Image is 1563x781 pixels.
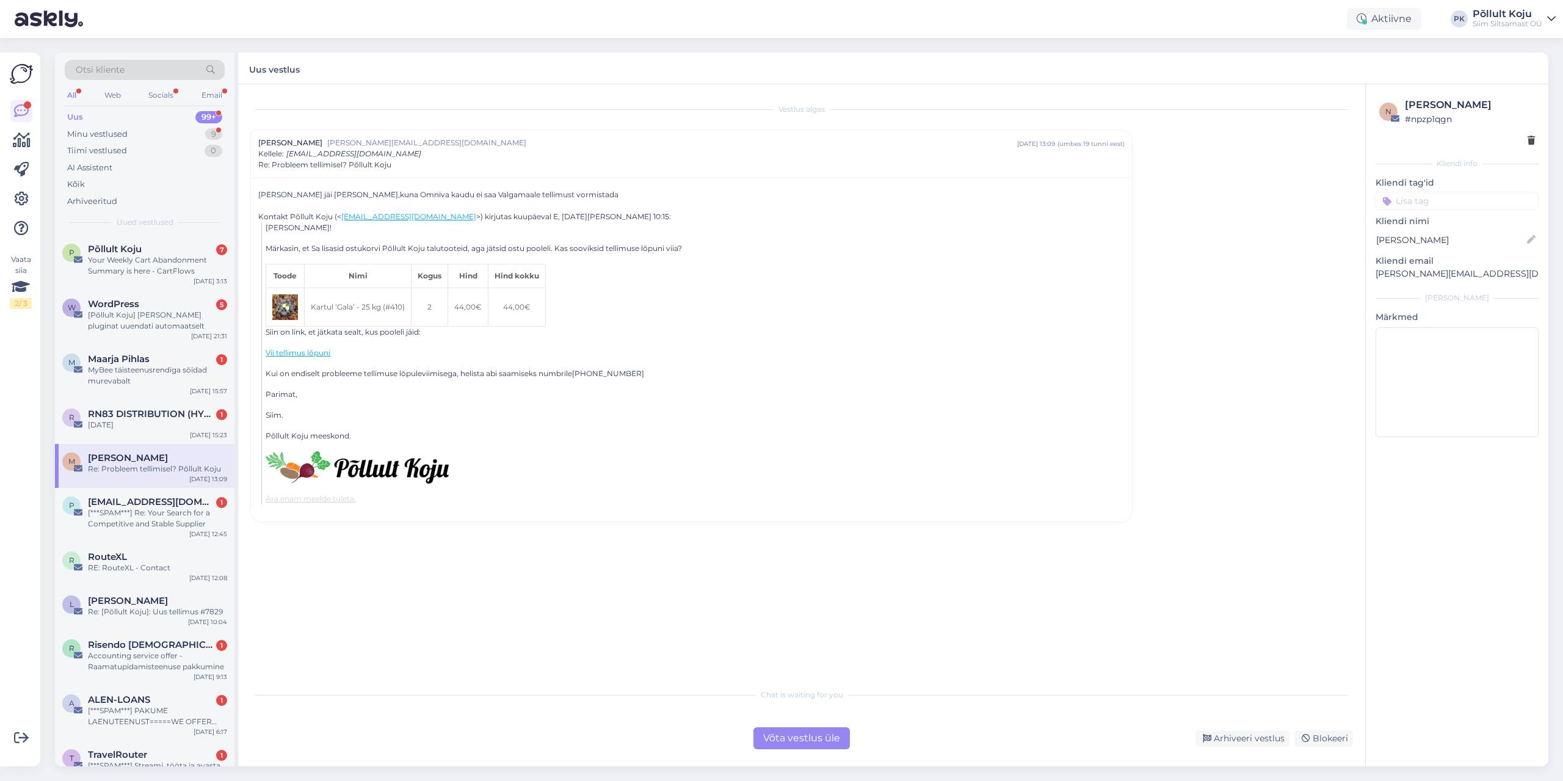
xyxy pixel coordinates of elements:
a: [PHONE_NUMBER] [572,369,644,378]
div: Arhiveeri vestlus [1195,730,1289,747]
div: Your Weekly Cart Abandonment Summary is here - CartFlows [88,255,227,277]
td: 2 [412,288,448,327]
div: [PERSON_NAME] [1376,292,1539,303]
span: [PERSON_NAME] [258,137,322,148]
div: Email [199,87,225,103]
div: 2 / 3 [10,298,32,309]
p: Kliendi nimi [1376,215,1539,228]
div: 7 [216,244,227,255]
a: Ära enam meelde tuleta. [266,494,356,503]
span: M [68,358,75,367]
div: AI Assistent [67,162,112,174]
span: Re: Probleem tellimisel? Põllult Koju [258,159,391,170]
span: M [68,457,75,466]
div: Tiimi vestlused [67,145,127,157]
span: Maarja Pihlas [88,354,150,365]
div: [***SPAM***] Re: Your Search for a Competitive and Stable Supplier [88,507,227,529]
span: € [524,302,531,311]
div: Kliendi info [1376,158,1539,169]
span: Uued vestlused [117,217,173,228]
a: Põllult KojuSiim Siitsamast OÜ [1473,9,1556,29]
div: Uus [67,111,83,123]
div: 1 [216,695,227,706]
span: Margit Paide [88,452,168,463]
span: 44,00 [503,302,531,311]
span: l [70,600,74,609]
div: [DATE] 12:45 [189,529,227,539]
th: Hind kokku [488,264,546,288]
th: Toode [266,264,305,288]
span: T [70,754,74,763]
span: liina siig [88,595,168,606]
div: 1 [216,497,227,508]
span: R [69,556,74,565]
span: partners@cheersdrop.com [88,496,215,507]
div: Siim Siitsamast OÜ [1473,19,1542,29]
span: [EMAIL_ADDRESS][DOMAIN_NAME] [286,149,421,158]
div: Re: Probleem tellimisel? Põllult Koju [88,463,227,474]
p: Märkasin, et Sa lisasid ostukorvi Põllult Koju talutooteid, aga jätsid ostu pooleli. Kas sooviksi... [266,243,1124,254]
input: Lisa tag [1376,192,1539,210]
span: Otsi kliente [76,64,125,76]
p: Siim. [266,410,1124,421]
div: [DATE] 13:09 [1017,139,1055,148]
img: Askly Logo [10,62,33,85]
div: 5 [216,299,227,310]
p: Kui on endiselt probleeme tellimuse lõpuleviimisega, helista abi saamiseks numbrile [266,368,1124,379]
div: RE: RouteXL - Contact [88,562,227,573]
span: ALEN-LOANS [88,694,150,705]
div: Arhiveeritud [67,195,117,208]
div: MyBee täisteenusrendiga sõidad murevabalt [88,365,227,387]
span: W [68,303,76,312]
div: [DATE] 10:04 [188,617,227,627]
div: [DATE] 21:31 [191,332,227,341]
span: n [1385,107,1391,116]
div: 99+ [195,111,222,123]
div: [Põllult Koju] [PERSON_NAME] pluginat uuendati automaatselt [88,310,227,332]
label: Uus vestlus [249,60,300,76]
span: R [69,413,74,422]
div: [DATE] 12:08 [189,573,227,583]
div: [DATE] 15:57 [190,387,227,396]
div: 1 [216,354,227,365]
div: 1 [216,409,227,420]
div: # npzp1qgn [1405,112,1535,126]
div: 1 [216,640,227,651]
div: [***SPAM***] Streami, tööta ja avasta [88,760,227,771]
div: Socials [146,87,176,103]
span: RouteXL [88,551,127,562]
div: 1 [216,750,227,761]
span: RN83 DISTRIBUTION (HYPER U) [88,409,215,420]
img: Kartul-Gala.jpg [272,294,298,320]
div: Aktiivne [1347,8,1421,30]
div: Vaata siia [10,254,32,309]
div: [PERSON_NAME] [1405,98,1535,112]
div: Chat is waiting for you [250,689,1353,700]
span: 44,00 [454,302,482,311]
input: Lisa nimi [1376,233,1525,247]
span: P [69,248,74,257]
span: € [476,302,482,311]
th: Hind [448,264,488,288]
p: Siin on link, et jätkata sealt, kus pooleli jäid: [266,327,1124,338]
th: Nimi [305,264,412,288]
div: [DATE] [88,420,227,430]
div: ( umbes 19 tunni eest ) [1057,139,1125,148]
span: p [69,501,74,510]
div: Re: [Põllult Koju]: Uus tellimus #7829 [88,606,227,617]
div: Vestlus algas [250,104,1353,115]
div: 0 [205,145,222,157]
div: [***SPAM***] PAKUME LAENUTEENUST=====WE OFFER LOAN SERVICE [88,705,227,727]
p: Kliendi email [1376,255,1539,267]
a: [EMAIL_ADDRESS][DOMAIN_NAME] [341,212,476,221]
p: Kliendi tag'id [1376,176,1539,189]
div: [DATE] 9:13 [194,672,227,681]
span: TravelRouter [88,749,147,760]
span: R [69,644,74,653]
span: Põllult Koju [88,244,142,255]
p: Põllult Koju meeskond. [266,430,1124,441]
p: [PERSON_NAME][EMAIL_ADDRESS][DOMAIN_NAME] [1376,267,1539,280]
td: Kartul ‘Gala’ - 25 kg (#410) [305,288,412,327]
th: Kogus [412,264,448,288]
div: PK [1451,10,1468,27]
